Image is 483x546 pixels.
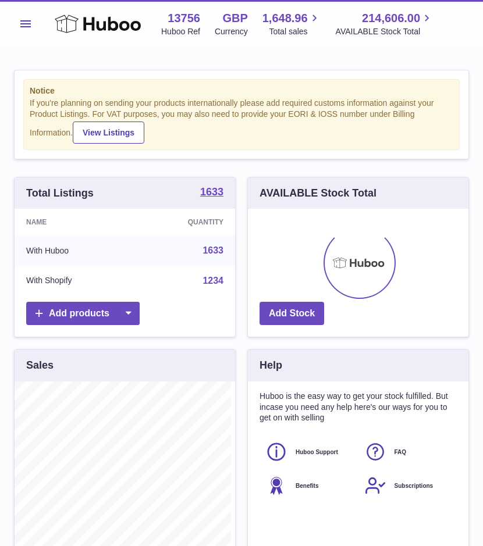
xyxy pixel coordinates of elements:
[73,122,144,144] a: View Listings
[200,187,223,199] a: 1633
[269,26,321,37] span: Total sales
[395,448,407,456] span: FAQ
[362,10,420,26] span: 214,606.00
[15,235,133,266] td: With Huboo
[200,187,223,197] strong: 1633
[260,358,282,372] h3: Help
[260,186,377,200] h3: AVAILABLE Stock Total
[364,441,452,463] a: FAQ
[265,474,353,497] a: Benefits
[395,482,434,490] span: Subscriptions
[364,474,452,497] a: Subscriptions
[30,98,453,143] div: If you're planning on sending your products internationally please add required customs informati...
[26,358,54,372] h3: Sales
[260,302,324,326] a: Add Stock
[262,10,321,37] a: 1,648.96 Total sales
[203,245,223,255] a: 1633
[203,276,223,286] a: 1234
[265,441,353,463] a: Huboo Support
[133,209,235,235] th: Quantity
[26,302,140,326] a: Add products
[161,26,200,37] div: Huboo Ref
[336,10,434,37] a: 214,606.00 AVAILABLE Stock Total
[262,10,308,26] span: 1,648.96
[30,85,453,97] strong: Notice
[26,186,94,200] h3: Total Listings
[260,391,457,424] p: Huboo is the easy way to get your stock fulfilled. But incase you need any help here's our ways f...
[296,448,338,456] span: Huboo Support
[336,26,434,37] span: AVAILABLE Stock Total
[296,482,318,490] span: Benefits
[222,10,247,26] strong: GBP
[168,10,200,26] strong: 13756
[15,209,133,235] th: Name
[215,26,248,37] div: Currency
[15,266,133,296] td: With Shopify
